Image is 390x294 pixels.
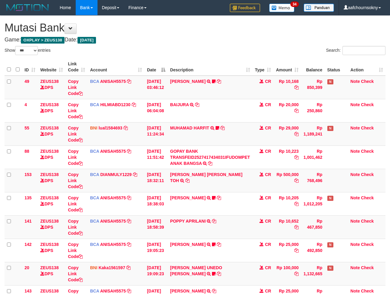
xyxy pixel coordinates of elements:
span: Has Note [327,126,333,131]
a: Note [350,102,360,107]
a: [PERSON_NAME] [170,79,206,84]
td: Rp 500,000 [273,169,301,192]
a: BAIJURA [170,102,189,107]
h4: Game: Date: [5,37,385,43]
a: Copy HILMIABD1230 to clipboard [132,102,136,107]
td: DPS [38,192,65,215]
a: Copy Rp 10,205 to clipboard [294,201,299,206]
span: 55 [25,126,29,130]
span: BCA [90,79,99,84]
a: ZEUS138 [40,126,59,130]
a: Copy POPPY APRILANI to clipboard [212,219,216,224]
a: Copy Link Code [68,172,83,189]
a: [PERSON_NAME] [170,242,206,247]
th: Date: activate to sort column descending [144,58,167,76]
span: BCA [90,289,99,293]
a: [PERSON_NAME] UNEDO [PERSON_NAME] [170,265,222,276]
span: [DATE] [78,37,96,44]
span: CR [265,149,271,154]
a: ZEUS138 [40,172,59,177]
a: HILMIABD1230 [100,102,131,107]
a: Check [361,242,374,247]
span: 88 [25,149,29,154]
td: Rp 25,000 [273,239,301,262]
td: DPS [38,215,65,239]
td: Rp 768,496 [301,169,325,192]
a: Note [350,172,360,177]
a: ZEUS138 [40,289,59,293]
span: 4 [25,102,27,107]
td: [DATE] 11:51:42 [144,145,167,169]
a: [PERSON_NAME] [PERSON_NAME] TOH [170,172,243,183]
a: Copy lual1584693 to clipboard [124,126,128,130]
a: DIANMULY1229 [100,172,132,177]
td: [DATE] 06:04:08 [144,99,167,122]
span: 135 [25,195,31,200]
th: Description: activate to sort column ascending [168,58,253,76]
td: [DATE] 19:05:23 [144,239,167,262]
td: Rp 1,001,462 [301,145,325,169]
a: Copy Link Code [68,102,83,119]
span: Has Note [327,196,333,201]
span: CR [265,126,271,130]
td: Rp 10,205 [273,192,301,215]
span: BCA [90,102,99,107]
td: DPS [38,169,65,192]
a: Check [361,219,374,224]
a: Copy ANISAH5575 to clipboard [127,219,131,224]
a: Copy Link Code [68,195,83,212]
td: DPS [38,122,65,145]
td: DPS [38,145,65,169]
td: DPS [38,262,65,285]
th: Type: activate to sort column ascending [253,58,274,76]
a: Check [361,79,374,84]
a: Note [350,79,360,84]
span: 141 [25,219,31,224]
span: Has Note [327,79,333,84]
a: Note [350,126,360,130]
td: Rp 492,850 [301,239,325,262]
span: 142 [25,242,31,247]
a: ANISAH5575 [100,195,126,200]
img: Button%20Memo.svg [269,4,295,12]
span: BCA [90,242,99,247]
a: MUHAMAD HARFIT [170,126,209,130]
th: Link Code: activate to sort column ascending [65,58,88,76]
th: Action: activate to sort column ascending [348,58,385,76]
td: Rp 1,012,205 [301,192,325,215]
td: Rp 1,189,241 [301,122,325,145]
span: CR [265,79,271,84]
a: Copy Link Code [68,219,83,236]
a: Note [350,289,360,293]
select: Showentries [15,46,38,55]
a: POPPY APRILANI [170,219,206,224]
a: ANISAH5575 [100,79,126,84]
span: OXPLAY > ZEUS138 [21,37,64,44]
th: Status [325,58,348,76]
img: Feedback.jpg [230,4,260,12]
td: Rp 850,399 [301,76,325,99]
a: Copy Rp 500,000 to clipboard [294,178,299,183]
a: Copy Rp 29,000 to clipboard [294,132,299,136]
a: Copy ALVIN AGUSTI to clipboard [217,195,221,200]
span: Has Note [327,266,333,271]
a: Note [350,265,360,270]
td: Rp 467,850 [301,215,325,239]
td: Rp 1,132,665 [301,262,325,285]
a: ANISAH5575 [100,242,126,247]
a: Copy CARINA OCTAVIA TOH to clipboard [185,178,190,183]
td: Rp 10,652 [273,215,301,239]
a: Copy Link Code [68,265,83,282]
a: ZEUS138 [40,265,59,270]
span: CR [265,242,271,247]
a: GOPAY BANK TRANSFEID2527417434031IFUDOMPET ANAK BANGSA [170,149,250,166]
a: ANISAH5575 [100,219,126,224]
span: CR [265,265,271,270]
a: Copy ANISAH5575 to clipboard [127,149,131,154]
a: Copy ANISAH5575 to clipboard [127,289,131,293]
a: ZEUS138 [40,102,59,107]
label: Search: [326,46,385,55]
td: [DATE] 19:09:23 [144,262,167,285]
span: Has Note [327,242,333,247]
a: ZEUS138 [40,195,59,200]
